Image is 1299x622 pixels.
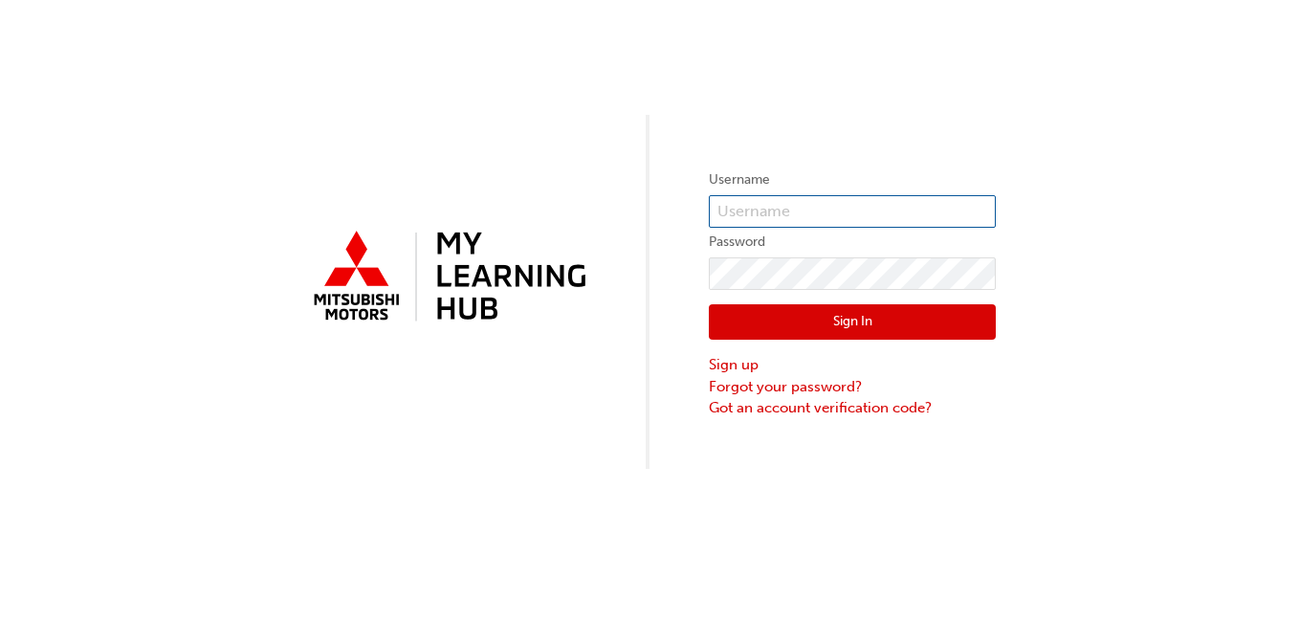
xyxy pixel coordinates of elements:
[709,354,996,376] a: Sign up
[709,376,996,398] a: Forgot your password?
[709,168,996,191] label: Username
[303,223,590,332] img: mmal
[709,397,996,419] a: Got an account verification code?
[709,304,996,341] button: Sign In
[709,231,996,254] label: Password
[709,195,996,228] input: Username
